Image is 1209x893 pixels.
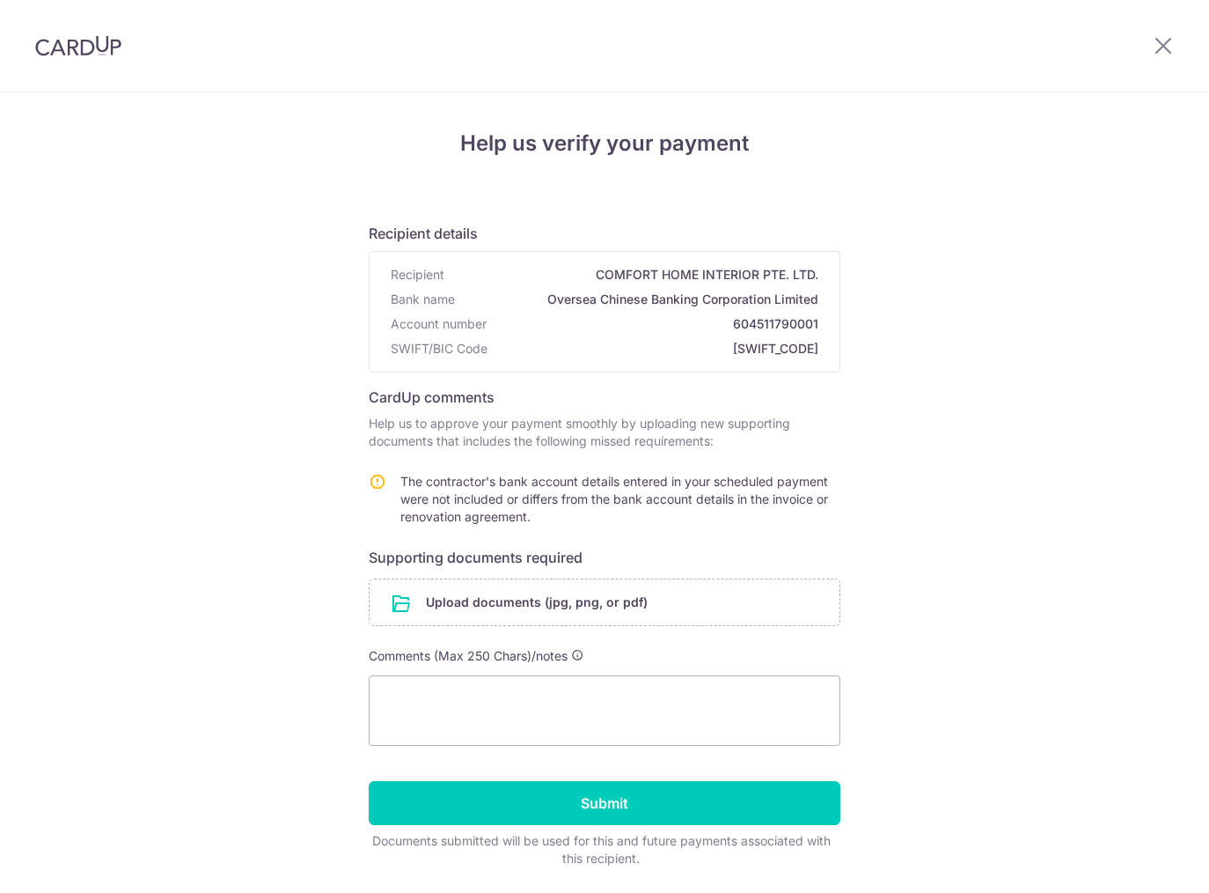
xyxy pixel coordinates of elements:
[35,35,121,56] img: CardUp
[391,266,444,284] span: Recipient
[495,340,818,358] span: [SWIFT_CODE]
[391,291,455,308] span: Bank name
[369,832,833,867] div: Documents submitted will be used for this and future payments associated with this recipient.
[369,128,840,159] h4: Help us verify your payment
[369,223,840,244] h6: Recipient details
[451,266,818,284] span: COMFORT HOME INTERIOR PTE. LTD.
[369,579,840,626] div: Upload documents (jpg, png, or pdf)
[462,291,818,308] span: Oversea Chinese Banking Corporation Limited
[494,315,818,333] span: 604511790001
[369,781,840,825] input: Submit
[391,340,487,358] span: SWIFT/BIC Code
[400,474,828,524] span: The contractor's bank account details entered in your scheduled payment were not included or diff...
[369,387,840,408] h6: CardUp comments
[369,547,840,568] h6: Supporting documents required
[369,648,568,663] span: Comments (Max 250 Chars)/notes
[369,415,840,450] p: Help us to approve your payment smoothly by uploading new supporting documents that includes the ...
[391,315,487,333] span: Account number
